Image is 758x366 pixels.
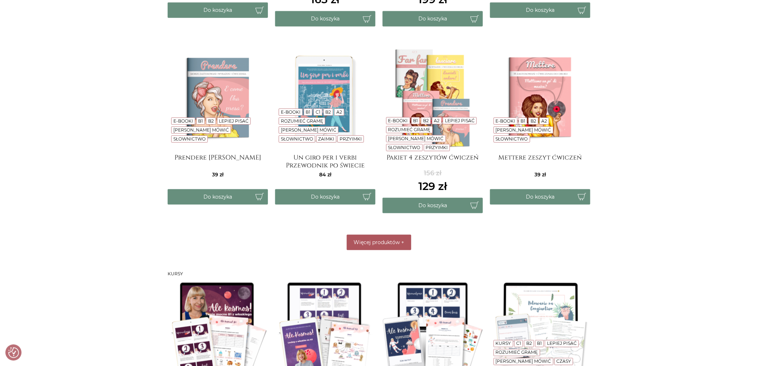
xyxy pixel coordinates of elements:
[383,154,483,168] a: Pakiet 4 zeszytów ćwiczeń
[354,239,400,246] span: Więcej produktów
[173,118,193,124] a: E-booki
[212,171,224,178] span: 39
[275,11,375,27] button: Do koszyka
[413,118,418,123] a: B1
[319,171,331,178] span: 84
[173,127,229,133] a: [PERSON_NAME] mówić
[340,136,362,142] a: Przyimki
[275,154,375,168] a: Un giro per i verbi Przewodnik po świecie włoskich czasowników
[537,341,542,346] a: B1
[281,136,313,142] a: Słownictwo
[281,118,323,124] a: Rozumieć gramę
[516,341,521,346] a: C1
[542,118,547,124] a: A2
[434,118,440,123] a: A2
[198,118,203,124] a: B1
[208,118,214,124] a: B2
[306,109,310,115] a: B1
[336,109,342,115] a: A2
[496,350,538,355] a: Rozumieć gramę
[388,136,444,141] a: [PERSON_NAME] mówić
[496,341,511,346] a: Kursy
[520,118,525,124] a: B1
[8,347,19,358] button: Preferencje co do zgód
[388,127,431,132] a: Rozumieć gramę
[383,11,483,27] button: Do koszyka
[219,118,249,124] a: Lepiej pisać
[347,235,411,250] button: Więcej produktów +
[173,136,206,142] a: Słownictwo
[168,272,590,277] h3: Kursy
[490,189,590,205] button: Do koszyka
[168,154,268,168] a: Prendere [PERSON_NAME]
[402,239,404,246] span: +
[168,189,268,205] button: Do koszyka
[426,145,448,150] a: Przyimki
[547,341,577,346] a: Lepiej pisać
[318,136,334,142] a: Zaimki
[496,127,551,133] a: [PERSON_NAME] mówić
[8,347,19,358] img: Revisit consent button
[445,118,475,123] a: Lepiej pisać
[168,3,268,18] button: Do koszyka
[496,118,515,124] a: E-booki
[418,168,447,178] del: 156
[556,359,571,364] a: Czasy
[388,118,408,123] a: E-booki
[388,145,421,150] a: Słownictwo
[326,109,331,115] a: B2
[423,118,429,123] a: B2
[534,171,546,178] span: 39
[496,136,528,142] a: Słownictwo
[526,341,532,346] a: B2
[275,189,375,205] button: Do koszyka
[531,118,536,124] a: B2
[490,154,590,168] a: Mettere zeszyt ćwiczeń
[418,178,447,194] ins: 129
[316,109,320,115] a: C1
[490,3,590,18] button: Do koszyka
[281,127,336,133] a: [PERSON_NAME] mówić
[496,359,551,364] a: [PERSON_NAME] mówić
[383,198,483,213] button: Do koszyka
[281,109,301,115] a: E-booki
